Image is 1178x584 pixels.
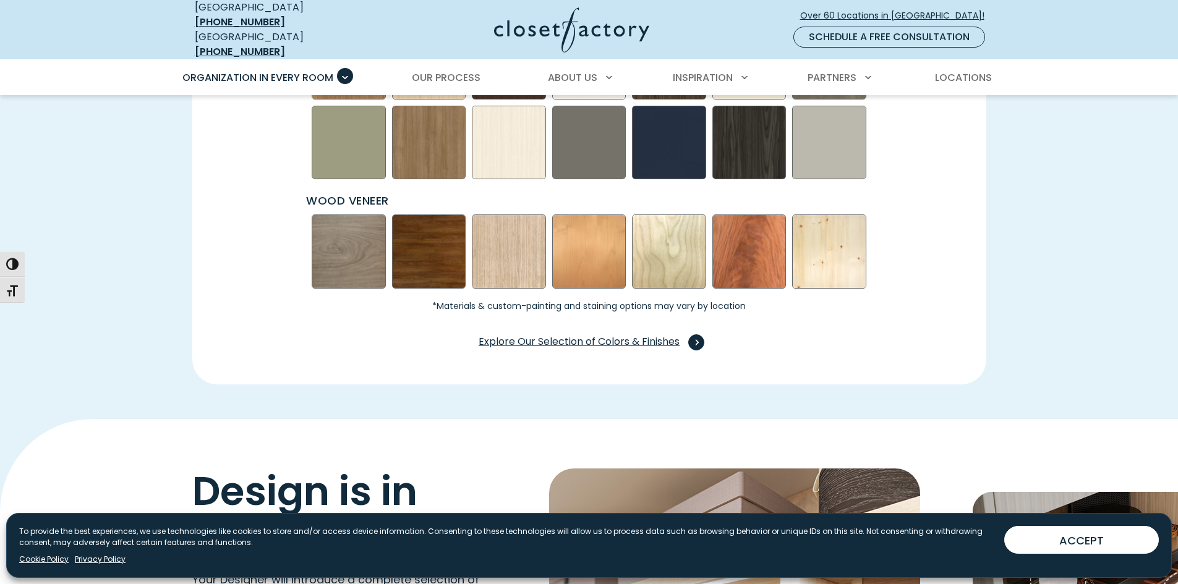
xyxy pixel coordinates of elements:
[673,70,733,85] span: Inspiration
[182,70,333,85] span: Organization in Every Room
[800,9,994,22] span: Over 60 Locations in [GEOGRAPHIC_DATA]!
[712,106,787,180] img: Black Tie
[712,214,787,289] img: African Mahogany
[306,192,875,209] p: Wood Veneer
[192,463,417,518] span: Design is in
[935,70,992,85] span: Locations
[312,214,386,289] img: Walnut
[479,334,699,350] span: Explore Our Selection of Colors & Finishes
[632,106,706,180] img: Blue - High Gloss
[195,15,285,29] a: [PHONE_NUMBER]
[267,491,411,564] span: Details
[552,106,626,180] img: Evening Star
[392,214,466,289] img: Walnut- Stained
[792,214,866,289] img: Pine Knotty
[195,30,374,59] div: [GEOGRAPHIC_DATA]
[75,554,126,565] a: Privacy Policy
[552,214,626,289] img: Alder
[192,507,258,562] span: the
[494,7,649,53] img: Closet Factory Logo
[412,70,480,85] span: Our Process
[792,106,866,180] img: Dove Grey
[472,106,546,180] img: White Chocolate
[478,330,700,355] a: Explore Our Selection of Colors & Finishes
[793,27,985,48] a: Schedule a Free Consultation
[1004,526,1159,554] button: ACCEPT
[472,214,546,289] img: Rift Cut Oak
[548,70,597,85] span: About Us
[19,554,69,565] a: Cookie Policy
[19,526,994,548] p: To provide the best experiences, we use technologies like cookies to store and/or access device i...
[195,44,285,59] a: [PHONE_NUMBER]
[632,214,706,289] img: Maple
[808,70,856,85] span: Partners
[303,302,875,310] small: *Materials & custom-painting and staining options may vary by location
[392,106,466,180] img: Fashionista
[312,106,386,180] img: Sage
[800,5,995,27] a: Over 60 Locations in [GEOGRAPHIC_DATA]!
[174,61,1005,95] nav: Primary Menu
